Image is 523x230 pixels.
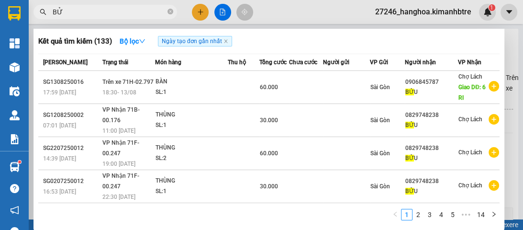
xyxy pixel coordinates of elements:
a: 14 [474,209,488,220]
span: VP Nhận 71F-00.247 [102,172,139,190]
li: Next Page [488,209,500,220]
div: U [405,120,457,130]
li: Next 5 Pages [458,209,474,220]
input: Tìm tên, số ĐT hoặc mã đơn [53,7,166,17]
span: VP Nhận 71B-00.176 [102,106,140,124]
span: Chợ Lách [458,116,482,123]
span: left [392,211,398,217]
div: SL: 1 [156,87,227,98]
div: THÙNG [156,143,227,153]
sup: 1 [18,161,21,163]
span: Trên xe 71H-02.797 [102,79,154,85]
span: plus-circle [489,81,499,92]
img: dashboard-icon [10,38,20,48]
span: close [223,39,228,44]
span: BỬ [405,155,414,161]
div: SG2207250012 [43,143,100,153]
img: solution-icon [10,134,20,144]
span: VP Nhận [458,59,481,66]
a: 2 [413,209,423,220]
span: question-circle [10,184,19,193]
span: plus-circle [489,114,499,125]
div: U [405,87,457,97]
span: 60.000 [260,84,278,91]
a: 4 [436,209,446,220]
div: SG0207250012 [43,176,100,186]
div: U [405,186,457,196]
span: VP Nhận 71F-00.247 [102,139,139,157]
li: 4 [435,209,447,220]
span: Tổng cước [259,59,287,66]
button: right [488,209,500,220]
div: THÙNG [156,110,227,120]
h3: Kết quả tìm kiếm ( 133 ) [38,36,112,46]
a: 1 [401,209,412,220]
span: BỬ [405,188,414,195]
strong: Bộ lọc [120,37,145,45]
span: 18:30 - 13/08 [102,89,136,96]
span: Chợ Lách [458,73,482,80]
div: SG1308250016 [43,77,100,87]
img: warehouse-icon [10,86,20,96]
div: 0906845787 [405,77,457,87]
div: THÙNG [156,176,227,186]
img: warehouse-icon [10,110,20,120]
span: Món hàng [155,59,181,66]
div: 0829748238 [405,176,457,186]
div: U [405,153,457,163]
div: SL: 2 [156,153,227,164]
span: Giao DĐ: 6 RI [458,84,486,101]
span: 22:30 [DATE] [102,194,135,200]
span: BỬ [405,122,414,128]
span: Trạng thái [102,59,128,66]
span: 17:59 [DATE] [43,89,76,96]
span: 60.000 [260,150,278,157]
span: 11:00 [DATE] [102,127,135,134]
span: [PERSON_NAME] [43,59,88,66]
span: Sài Gòn [370,183,390,190]
span: Chợ Lách [458,149,482,156]
img: warehouse-icon [10,162,20,172]
span: Chợ Lách [458,182,482,189]
li: Previous Page [389,209,401,220]
div: BÀN [156,77,227,87]
div: 0829748238 [405,110,457,120]
span: Người gửi [323,59,349,66]
button: left [389,209,401,220]
span: down [139,38,145,45]
span: 30.000 [260,183,278,190]
div: SG1208250002 [43,110,100,120]
span: Người nhận [405,59,436,66]
span: Ngày tạo đơn gần nhất [158,36,232,46]
div: SL: 1 [156,120,227,131]
span: notification [10,206,19,215]
span: right [491,211,497,217]
span: ••• [458,209,474,220]
span: VP Gửi [370,59,388,66]
a: 3 [424,209,435,220]
span: close-circle [167,8,173,17]
span: 07:01 [DATE] [43,122,76,129]
button: Bộ lọcdown [112,34,153,49]
span: Thu hộ [228,59,246,66]
span: plus-circle [489,180,499,191]
span: close-circle [167,9,173,14]
span: BỬ [405,89,414,95]
span: plus-circle [489,147,499,158]
span: Sài Gòn [370,84,390,91]
span: Sài Gòn [370,150,390,157]
span: search [40,9,46,15]
span: Chưa cước [289,59,317,66]
span: Sài Gòn [370,117,390,124]
span: 16:53 [DATE] [43,188,76,195]
span: 30.000 [260,117,278,124]
a: 5 [447,209,458,220]
div: 0829748238 [405,143,457,153]
img: logo-vxr [8,6,21,21]
span: 19:00 [DATE] [102,161,135,167]
li: 1 [401,209,412,220]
